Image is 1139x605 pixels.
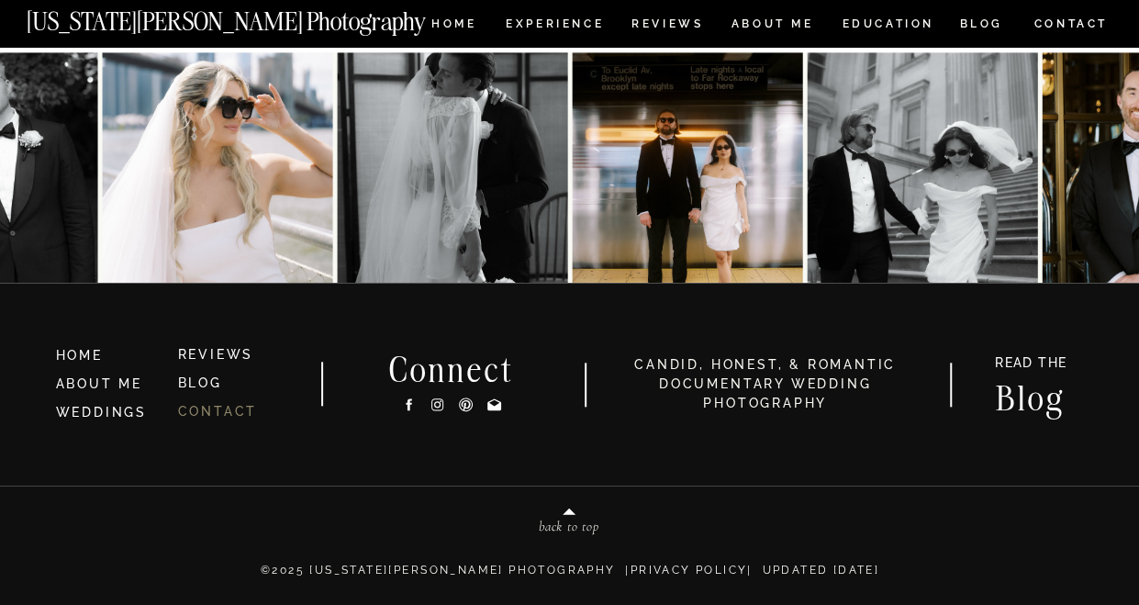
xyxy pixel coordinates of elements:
img: K&J [572,52,802,283]
img: Kat & Jett, NYC style [807,52,1037,283]
h3: candid, honest, & romantic Documentary Wedding photography [611,355,920,413]
a: ABOUT ME [731,18,814,34]
a: HOME [56,346,162,366]
a: HOME [428,18,480,34]
a: Privacy Policy [631,564,748,577]
a: Experience [506,18,602,34]
a: BLOG [178,375,222,390]
a: READ THE [986,356,1077,375]
a: [US_STATE][PERSON_NAME] Photography [27,9,487,25]
a: ABOUT ME [56,376,142,391]
p: ©2025 [US_STATE][PERSON_NAME] PHOTOGRAPHY | | Updated [DATE] [19,562,1122,599]
a: BLOG [959,18,1003,34]
a: CONTACT [178,404,258,419]
a: REVIEWS [178,347,254,362]
h2: Connect [365,353,538,383]
a: CONTACT [1033,14,1109,34]
a: REVIEWS [631,18,700,34]
a: back to top [461,520,677,540]
a: Blog [977,382,1084,410]
img: Anna & Felipe — embracing the moment, and the magic follows. [337,52,567,283]
img: Dina & Kelvin [102,52,332,283]
a: EDUCATION [840,18,936,34]
a: WEDDINGS [56,405,147,420]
